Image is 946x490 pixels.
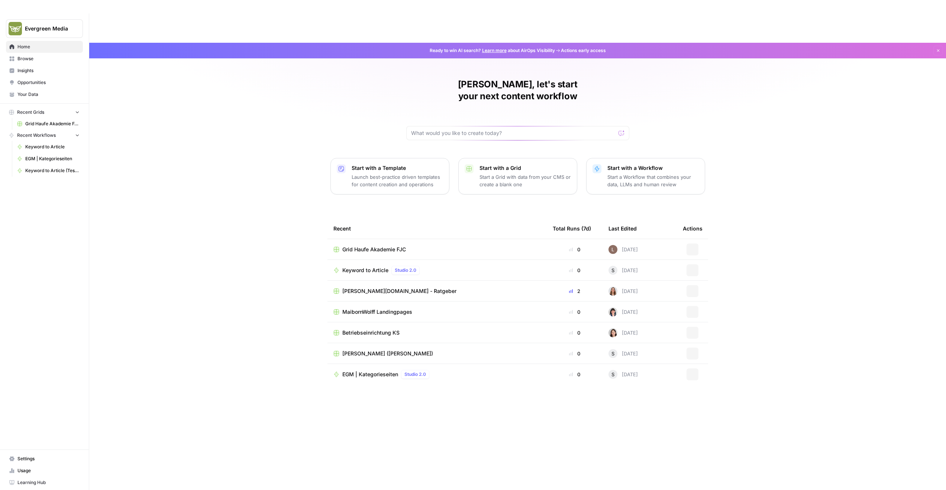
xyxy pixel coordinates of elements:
span: Recent Workflows [17,132,56,139]
a: Learning Hub [6,477,83,489]
button: Recent Grids [6,107,83,118]
a: EGM | KategorieseitenStudio 2.0 [333,370,541,379]
p: Launch best-practice driven templates for content creation and operations [352,173,443,188]
a: Browse [6,53,83,65]
div: [DATE] [608,245,638,254]
a: Insights [6,65,83,77]
button: Start with a WorkflowStart a Workflow that combines your data, LLMs and human review [586,158,705,194]
a: EGM | Kategorieseiten [14,153,83,165]
a: Opportunities [6,77,83,88]
p: Start a Workflow that combines your data, LLMs and human review [607,173,699,188]
a: Usage [6,465,83,477]
a: Learn more [482,48,507,53]
span: Grid Haufe Akademie FJC [342,246,406,253]
img: 9ei8zammlfls2gjjhap2otnia9mo [608,328,617,337]
span: EGM | Kategorieseiten [25,155,80,162]
div: [DATE] [608,266,638,275]
span: Learning Hub [17,479,80,486]
a: Home [6,41,83,53]
span: Grid Haufe Akademie FJC [25,120,80,127]
span: Browse [17,55,80,62]
span: Keyword to Article [342,267,388,274]
span: Ready to win AI search? about AirOps Visibility [430,47,555,54]
input: What would you like to create today? [411,129,616,137]
a: [PERSON_NAME][DOMAIN_NAME] - Ratgeber [333,287,541,295]
img: dg2rw5lz5wrueqm9mfsnexyipzh4 [608,245,617,254]
span: [PERSON_NAME] ([PERSON_NAME]) [342,350,433,357]
span: S [611,371,614,378]
p: Start a Grid with data from your CMS or create a blank one [480,173,571,188]
div: Total Runs (7d) [553,218,591,239]
a: Your Data [6,88,83,100]
span: Opportunities [17,79,80,86]
a: [PERSON_NAME] ([PERSON_NAME]) [333,350,541,357]
div: 0 [553,371,597,378]
a: Betriebseinrichtung KS [333,329,541,336]
span: Studio 2.0 [404,371,426,378]
span: Actions early access [561,47,606,54]
span: EGM | Kategorieseiten [342,371,398,378]
div: 0 [553,329,597,336]
span: Keyword to Article [25,144,80,150]
span: MaibornWolff Landingpages [342,308,412,316]
h1: [PERSON_NAME], let's start your next content workflow [406,78,629,102]
span: Recent Grids [17,109,44,116]
div: Actions [683,218,703,239]
a: Keyword to Article (Testversion Silja) [14,165,83,177]
div: Last Edited [608,218,637,239]
span: Your Data [17,91,80,98]
span: Studio 2.0 [395,267,416,274]
div: [DATE] [608,349,638,358]
div: 0 [553,350,597,357]
img: tyv1vc9ano6w0k60afnfux898g5f [608,307,617,316]
div: [DATE] [608,328,638,337]
div: [DATE] [608,370,638,379]
button: Start with a TemplateLaunch best-practice driven templates for content creation and operations [330,158,449,194]
div: [DATE] [608,307,638,316]
div: 0 [553,246,597,253]
span: S [611,350,614,357]
span: Usage [17,467,80,474]
span: S [611,267,614,274]
span: Settings [17,455,80,462]
span: Betriebseinrichtung KS [342,329,400,336]
span: Home [17,43,80,50]
div: [DATE] [608,287,638,296]
p: Start with a Workflow [607,164,699,172]
img: dghnp7yvg7rjnhrmvxsuvm8jhj5p [608,287,617,296]
span: Keyword to Article (Testversion Silja) [25,167,80,174]
a: Settings [6,453,83,465]
a: Grid Haufe Akademie FJC [333,246,541,253]
div: Recent [333,218,541,239]
span: Insights [17,67,80,74]
div: 0 [553,267,597,274]
a: Keyword to Article [14,141,83,153]
a: Grid Haufe Akademie FJC [14,118,83,130]
p: Start with a Grid [480,164,571,172]
a: Keyword to ArticleStudio 2.0 [333,266,541,275]
a: MaibornWolff Landingpages [333,308,541,316]
p: Start with a Template [352,164,443,172]
button: Start with a GridStart a Grid with data from your CMS or create a blank one [458,158,577,194]
button: Recent Workflows [6,130,83,141]
span: [PERSON_NAME][DOMAIN_NAME] - Ratgeber [342,287,456,295]
div: 0 [553,308,597,316]
div: 2 [553,287,597,295]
